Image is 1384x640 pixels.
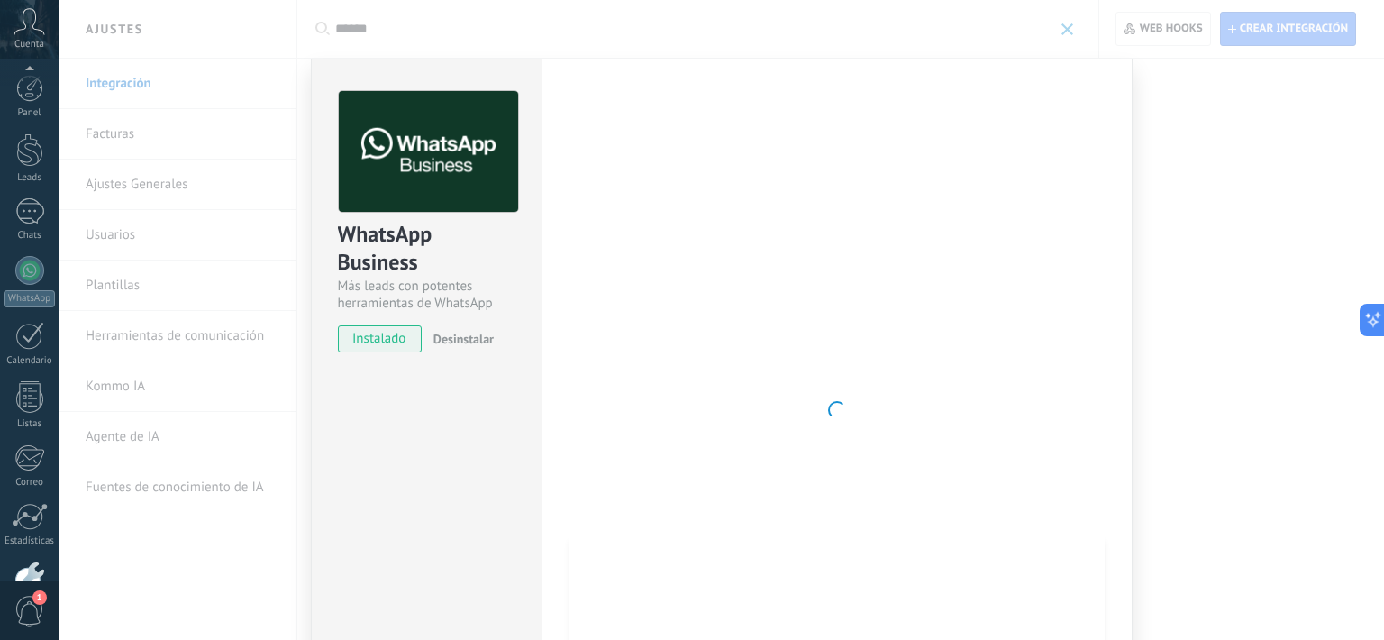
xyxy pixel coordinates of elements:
div: Panel [4,107,56,119]
span: Desinstalar [433,331,494,347]
div: Correo [4,477,56,489]
div: Más leads con potentes herramientas de WhatsApp [338,278,515,312]
span: Cuenta [14,39,44,50]
div: WhatsApp Business [338,220,515,278]
span: 1 [32,590,47,605]
div: Leads [4,172,56,184]
span: instalado [339,325,421,352]
div: Listas [4,418,56,430]
button: Desinstalar [426,325,494,352]
div: Calendario [4,355,56,367]
div: Chats [4,230,56,242]
img: logo_main.png [339,91,518,213]
div: Estadísticas [4,535,56,547]
div: WhatsApp [4,290,55,307]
